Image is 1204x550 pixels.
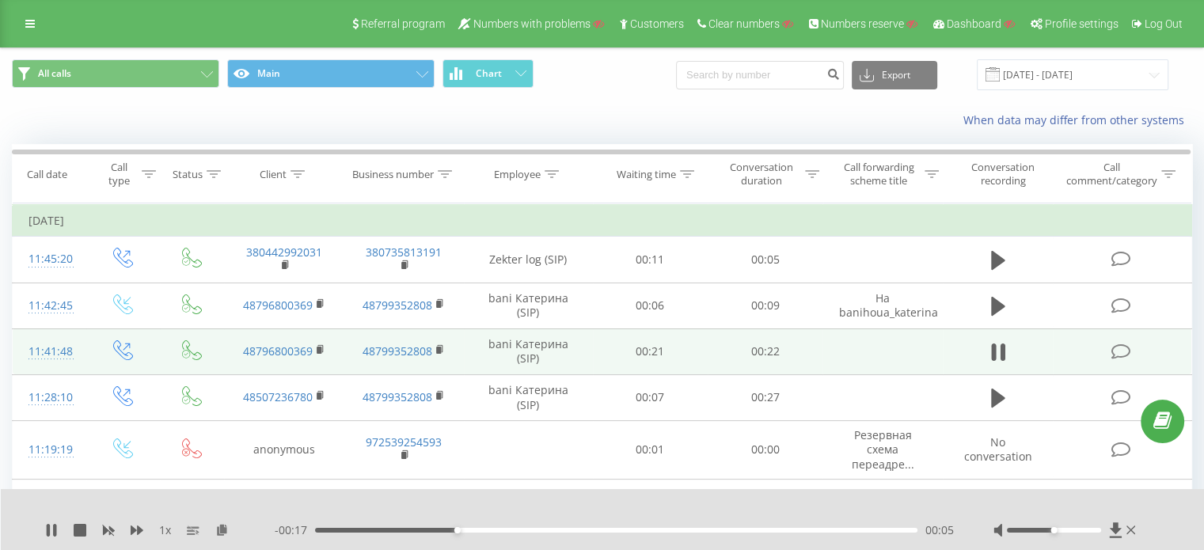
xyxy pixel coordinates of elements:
span: No conversation [964,434,1032,464]
span: 1 x [159,522,171,538]
td: На banihoua_katerina [822,283,942,328]
td: 00:05 [708,237,822,283]
span: Numbers with problems [473,17,591,30]
td: 00:27 [708,374,822,420]
div: 11:28:10 [28,382,70,413]
div: Call type [100,161,137,188]
span: Referral program [361,17,445,30]
td: 00:00 [708,421,822,480]
span: Numbers reserve [821,17,904,30]
div: Conversation recording [957,161,1050,188]
span: All calls [38,67,71,80]
td: bani Катерина (SIP) [464,283,593,328]
td: bani Катерина (SIP) [464,328,593,374]
td: 00:00 [708,479,822,537]
a: 48507236780 [243,389,313,404]
a: 48799352808 [363,389,432,404]
span: Log Out [1145,17,1183,30]
div: Call comment/category [1065,161,1157,188]
td: anonymous [224,421,344,480]
span: Резервная схема переадре... [852,486,914,529]
a: 48799352808 [363,298,432,313]
button: All calls [12,59,219,88]
span: Clear numbers [708,17,780,30]
a: 48799352808 [363,343,432,358]
a: 380735813191 [366,245,442,260]
div: Conversation duration [722,161,801,188]
div: Accessibility label [1050,527,1057,533]
span: Резервная схема переадре... [852,427,914,471]
div: Accessibility label [454,527,461,533]
a: 48796800369 [243,298,313,313]
a: 972539254593 [366,434,442,449]
td: [DATE] [13,205,1192,237]
div: Waiting time [617,168,676,181]
div: 11:45:20 [28,244,70,275]
div: 11:41:48 [28,336,70,367]
div: 11:19:19 [28,434,70,465]
span: Customers [630,17,684,30]
td: 00:01 [593,479,708,537]
span: 00:05 [925,522,954,538]
div: Business number [352,168,434,181]
button: Main [227,59,435,88]
span: Dashboard [947,17,1001,30]
a: When data may differ from other systems [963,112,1192,127]
td: bani Катерина (SIP) [464,374,593,420]
span: Profile settings [1045,17,1119,30]
div: Status [173,168,203,181]
td: 00:21 [593,328,708,374]
td: 00:09 [708,283,822,328]
div: 11:42:45 [28,290,70,321]
button: Chart [442,59,534,88]
div: Client [260,168,287,181]
td: Zekter log (SIP) [464,237,593,283]
button: Export [852,61,937,89]
td: 00:01 [593,421,708,480]
td: 00:07 [593,374,708,420]
td: 00:11 [593,237,708,283]
div: Call forwarding scheme title [837,161,921,188]
td: 00:22 [708,328,822,374]
span: Chart [476,68,502,79]
input: Search by number [676,61,844,89]
a: 380442992031 [246,245,322,260]
span: - 00:17 [275,522,315,538]
td: 00:06 [593,283,708,328]
div: Call date [27,168,67,181]
div: Employee [494,168,541,181]
a: 48796800369 [243,343,313,358]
